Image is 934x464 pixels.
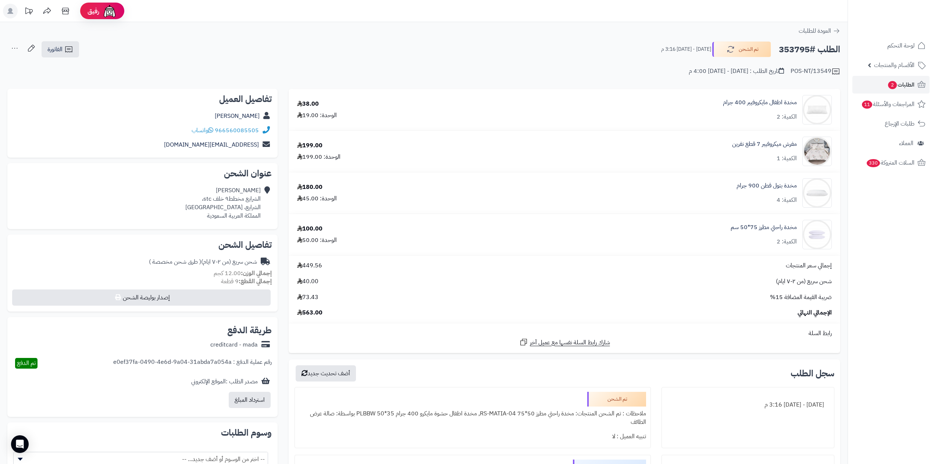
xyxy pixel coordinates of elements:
[241,269,272,278] strong: إجمالي الوزن:
[661,46,711,53] small: [DATE] - [DATE] 3:16 م
[297,141,322,150] div: 199.00
[852,95,930,113] a: المراجعات والأسئلة11
[803,95,831,124] img: 1728486839-220106010210-90x90.jpg
[786,261,832,270] span: إجمالي سعر المنتجات
[297,261,322,270] span: 449.56
[102,4,117,18] img: ai-face.png
[852,134,930,152] a: العملاء
[215,112,260,120] a: [PERSON_NAME]
[884,21,927,36] img: logo-2.png
[791,369,834,378] h3: سجل الطلب
[164,140,259,149] a: [EMAIL_ADDRESS][DOMAIN_NAME]
[861,99,915,109] span: المراجعات والأسئلة
[13,428,272,437] h2: وسوم الطلبات
[852,76,930,94] a: الطلبات2
[862,101,872,109] span: 11
[297,153,341,161] div: الوحدة: 199.00
[13,240,272,249] h2: تفاصيل الشحن
[530,338,610,347] span: شارك رابط السلة نفسها مع عميل آخر
[777,196,797,204] div: الكمية: 4
[888,81,897,89] span: 2
[731,223,797,232] a: مخدة راحتي مطرز 75*50 سم
[17,359,36,368] span: تم الدفع
[149,258,257,266] div: شحن سريع (من ٢-٧ ايام)
[299,429,646,444] div: تنبيه العميل : لا
[239,277,272,286] strong: إجمالي القطع:
[214,269,272,278] small: 12.00 كجم
[723,98,797,107] a: مخدة اطفال مايكروفيبر 400 جرام
[297,309,322,317] span: 563.00
[149,257,201,266] span: ( طرق شحن مخصصة )
[297,111,337,120] div: الوحدة: 19.00
[770,293,832,302] span: ضريبة القيمة المضافة 15%
[803,178,831,208] img: 1739778926-220106010217-90x90.jpg
[776,277,832,286] span: شحن سريع (من ٢-٧ ايام)
[803,137,831,166] img: 1735039465-110202010745-90x90.jpg
[297,100,319,108] div: 38.00
[777,238,797,246] div: الكمية: 2
[899,138,913,148] span: العملاء
[13,95,272,103] h2: تفاصيل العميل
[215,126,259,135] a: 966560085505
[777,154,797,163] div: الكمية: 1
[210,341,258,349] div: creditcard - mada
[867,159,880,167] span: 330
[11,435,29,453] div: Open Intercom Messenger
[587,392,646,407] div: تم الشحن
[192,126,213,135] a: واتساب
[887,80,915,90] span: الطلبات
[113,358,272,369] div: رقم عملية الدفع : e0ef37fa-0490-4e6d-9a04-31abda7a054a
[88,7,99,15] span: رفيق
[887,41,915,51] span: لوحة التحكم
[866,158,915,168] span: السلات المتروكة
[803,220,831,249] img: 1746950368-1-90x90.jpg
[42,41,79,57] a: الفاتورة
[852,37,930,55] a: لوحة التحكم
[297,293,318,302] span: 73.43
[779,42,840,57] h2: الطلب #353795
[777,113,797,121] div: الكمية: 2
[297,183,322,191] div: 180.00
[19,4,38,20] a: تحديثات المنصة
[519,338,610,347] a: شارك رابط السلة نفسها مع عميل آخر
[229,392,271,408] button: استرداد المبلغ
[297,194,337,203] div: الوحدة: 45.00
[47,45,63,54] span: الفاتورة
[799,27,831,35] span: العودة للطلبات
[852,154,930,172] a: السلات المتروكة330
[885,119,915,129] span: طلبات الإرجاع
[852,115,930,133] a: طلبات الإرجاع
[732,140,797,148] a: مفرش ميكروفيبر 7 قطع نفرين
[299,407,646,429] div: ملاحظات : تم الشحن المنتجات: مخدة راحتي مطرز 50*75 RS-MATIA-04, مخدة اطفال حشوة مايكرو 400 جرام P...
[799,27,840,35] a: العودة للطلبات
[737,182,797,190] a: مخدة بتول قطن 900 جرام
[297,236,337,245] div: الوحدة: 50.00
[185,186,261,220] div: [PERSON_NAME] الشرايع مخطط٩ خلف stc، الشرايع، [GEOGRAPHIC_DATA] المملكة العربية السعودية
[13,169,272,178] h2: عنوان الشحن
[221,277,272,286] small: 9 قطعة
[297,277,318,286] span: 40.00
[666,398,830,412] div: [DATE] - [DATE] 3:16 م
[296,365,356,382] button: أضف تحديث جديد
[12,289,271,306] button: إصدار بوليصة الشحن
[689,67,784,75] div: تاريخ الطلب : [DATE] - [DATE] 4:00 م
[297,225,322,233] div: 100.00
[874,60,915,70] span: الأقسام والمنتجات
[292,329,837,338] div: رابط السلة
[227,326,272,335] h2: طريقة الدفع
[712,42,771,57] button: تم الشحن
[791,67,840,76] div: POS-NT/13549
[191,377,258,386] div: مصدر الطلب :الموقع الإلكتروني
[798,309,832,317] span: الإجمالي النهائي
